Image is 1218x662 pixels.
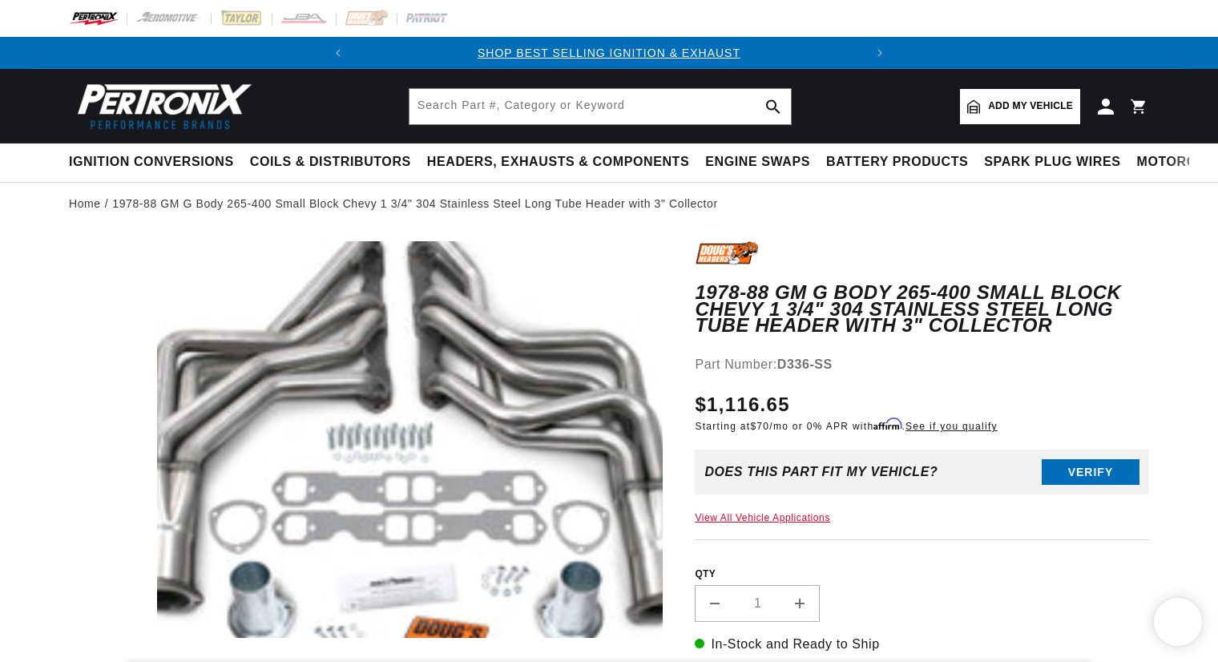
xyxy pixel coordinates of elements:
[818,143,976,181] summary: Battery Products
[704,465,938,479] div: Does This part fit My vehicle?
[69,195,101,212] a: Home
[695,567,1149,581] label: QTY
[409,89,791,124] input: Search Part #, Category or Keyword
[826,154,968,171] span: Battery Products
[695,419,997,434] p: Starting at /mo or 0% APR with .
[354,44,864,62] div: Announcement
[864,37,896,69] button: Translation missing: en.sections.announcements.next_announcement
[427,154,689,171] span: Headers, Exhausts & Components
[112,195,717,212] a: 1978-88 GM G Body 265-400 Small Block Chevy 1 3/4" 304 Stainless Steel Long Tube Header with 3" C...
[478,46,740,59] a: SHOP BEST SELLING IGNITION & EXHAUST
[695,285,1149,333] h1: 1978-88 GM G Body 265-400 Small Block Chevy 1 3/4" 304 Stainless Steel Long Tube Header with 3" C...
[756,89,791,124] button: search button
[873,418,901,430] span: Affirm
[29,37,1189,69] slideshow-component: Translation missing: en.sections.announcements.announcement_bar
[905,421,998,432] a: See if you qualify - Learn more about Affirm Financing (opens in modal)
[976,143,1128,181] summary: Spark Plug Wires
[750,421,769,432] span: $70
[69,79,253,134] img: Pertronix
[250,154,411,171] span: Coils & Distributors
[705,154,810,171] span: Engine Swaps
[960,89,1080,124] a: Add my vehicle
[695,512,830,523] a: View All Vehicle Applications
[695,390,789,419] span: $1,116.65
[69,154,234,171] span: Ignition Conversions
[984,154,1120,171] span: Spark Plug Wires
[777,357,833,371] strong: D336-SS
[242,143,419,181] summary: Coils & Distributors
[1042,459,1139,485] button: Verify
[695,354,1149,375] div: Part Number:
[695,634,1149,655] p: In-Stock and Ready to Ship
[697,143,818,181] summary: Engine Swaps
[69,143,242,181] summary: Ignition Conversions
[988,99,1073,114] span: Add my vehicle
[354,44,864,62] div: 1 of 2
[322,37,354,69] button: Translation missing: en.sections.announcements.previous_announcement
[69,195,1149,212] nav: breadcrumbs
[69,241,663,646] media-gallery: Gallery Viewer
[419,143,697,181] summary: Headers, Exhausts & Components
